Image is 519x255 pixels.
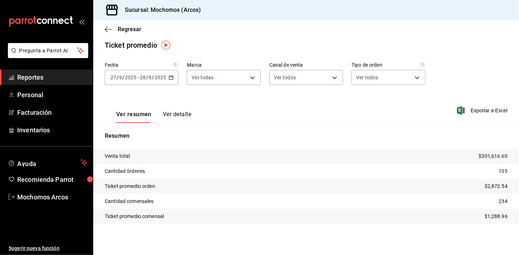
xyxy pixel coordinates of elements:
p: Resumen [105,132,508,140]
input: -- [119,75,122,80]
button: Ver resumen [116,111,151,123]
p: Ticket promedio orden [105,183,155,190]
span: Facturación [17,108,87,117]
img: Tooltip marker [161,41,170,49]
span: Recomienda Parrot [17,175,87,184]
span: / [122,75,124,80]
p: $1,288.96 [485,213,508,220]
span: Ver todas [192,74,213,81]
svg: Todas las órdenes contabilizan 1 comensal a excepción de órdenes de mesa con comensales obligator... [420,62,425,68]
p: Cantidad comensales [105,198,154,205]
button: Ver detalle [163,111,191,123]
input: ---- [154,75,166,80]
h3: Sucursal: Mochomos (Arcos) [119,6,201,14]
p: 105 [499,167,508,175]
span: Sugerir nueva función [9,245,87,252]
span: - [137,75,139,80]
label: Canal de venta [269,63,343,68]
label: Fecha [105,63,178,68]
p: 234 [499,198,508,205]
span: Regresar [118,26,141,33]
div: Ticket promedio [105,40,157,51]
label: Marca [187,63,260,68]
input: -- [140,75,146,80]
span: Ver todos [274,74,296,81]
button: Pregunta a Parrot AI [8,43,88,58]
span: Inventarios [17,125,87,135]
span: Ayuda [17,158,78,167]
span: / [117,75,119,80]
input: ---- [124,75,137,80]
input: -- [148,75,152,80]
label: Tipo de orden [351,63,425,68]
span: Reportes [17,72,87,82]
span: Ver todos [356,74,378,81]
p: $2,872.54 [485,183,508,190]
button: open_drawer_menu [79,19,85,24]
p: $301,616.60 [479,152,508,160]
span: / [152,75,154,80]
p: Cantidad órdenes [105,167,145,175]
span: Pregunta a Parrot AI [19,47,77,55]
a: Pregunta a Parrot AI [5,52,88,60]
button: Exportar a Excel [458,106,508,115]
button: Regresar [105,26,141,33]
p: Ticket promedio comensal [105,213,164,220]
span: Mochomos Arcos [17,192,87,202]
span: Personal [17,90,87,100]
p: Venta total [105,152,130,160]
svg: Información delimitada a máximo 62 días. [173,62,178,68]
div: navigation tabs [116,111,191,123]
input: -- [110,75,117,80]
span: / [146,75,148,80]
